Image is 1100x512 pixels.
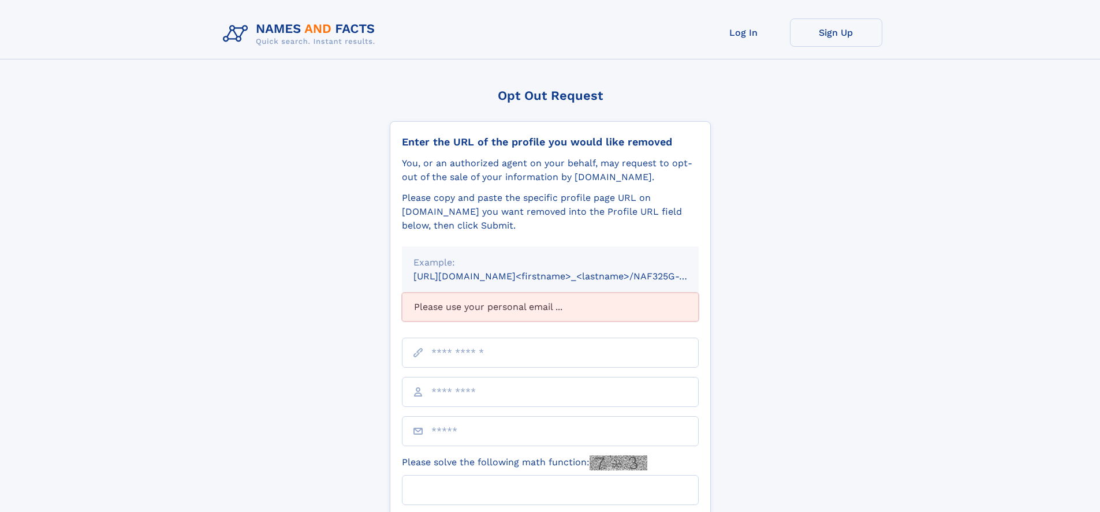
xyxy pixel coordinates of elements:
a: Log In [698,18,790,47]
div: Example: [413,256,687,270]
div: Please use your personal email ... [402,293,699,322]
label: Please solve the following math function: [402,455,647,470]
div: Please copy and paste the specific profile page URL on [DOMAIN_NAME] you want removed into the Pr... [402,191,699,233]
div: Opt Out Request [390,88,711,103]
a: Sign Up [790,18,882,47]
div: You, or an authorized agent on your behalf, may request to opt-out of the sale of your informatio... [402,156,699,184]
img: Logo Names and Facts [218,18,385,50]
small: [URL][DOMAIN_NAME]<firstname>_<lastname>/NAF325G-xxxxxxxx [413,271,721,282]
div: Enter the URL of the profile you would like removed [402,136,699,148]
